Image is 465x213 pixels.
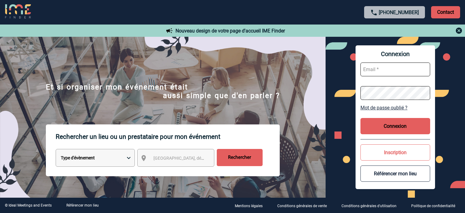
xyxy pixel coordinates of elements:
[360,105,430,111] a: Mot de passe oublié ?
[235,204,263,208] p: Mentions légales
[217,149,263,166] input: Rechercher
[411,204,455,208] p: Politique de confidentialité
[341,204,397,208] p: Conditions générales d'utilisation
[431,6,460,18] p: Contact
[360,50,430,58] span: Connexion
[230,203,272,208] a: Mentions légales
[379,10,419,15] a: [PHONE_NUMBER]
[360,144,430,161] button: Inscription
[277,204,327,208] p: Conditions générales de vente
[272,203,337,208] a: Conditions générales de vente
[56,124,280,149] p: Rechercher un lieu ou un prestataire pour mon événement
[406,203,465,208] a: Politique de confidentialité
[66,203,99,207] a: Référencer mon lieu
[153,156,238,161] span: [GEOGRAPHIC_DATA], département, région...
[360,118,430,134] button: Connexion
[360,63,430,76] input: Email *
[370,9,378,16] img: call-24-px.png
[337,203,406,208] a: Conditions générales d'utilisation
[5,203,52,207] div: © Ideal Meetings and Events
[360,165,430,182] button: Référencer mon lieu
